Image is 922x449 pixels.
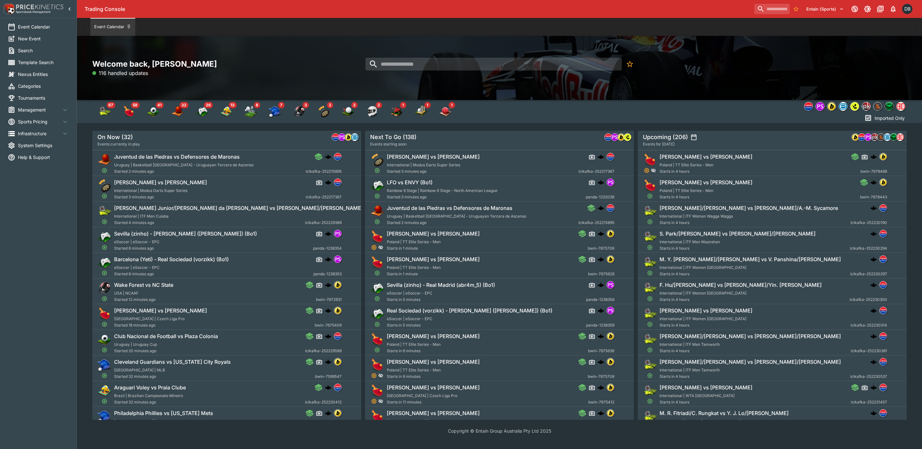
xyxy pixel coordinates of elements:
[607,204,614,212] img: lclkafka.png
[317,105,330,118] img: darts
[332,133,339,141] div: lclkafka
[305,399,342,405] span: lclkafka-252230412
[334,307,341,314] img: bwin.png
[851,133,859,141] div: bwin
[16,4,63,9] img: PriceKinetics
[804,102,813,111] img: lclkafka.png
[885,102,893,111] img: nrl.png
[691,134,697,140] button: settings
[875,115,905,121] p: Imported Only
[387,307,552,314] h6: Real Sociedad (vorzikk) - [PERSON_NAME] ([PERSON_NAME]) (Bo1)
[754,4,790,14] input: search
[643,153,657,167] img: table_tennis.png
[370,255,384,270] img: table_tennis.png
[643,332,657,346] img: tennis.png
[643,384,657,398] img: tennis.png
[18,83,69,89] span: Categories
[114,205,363,212] h6: [PERSON_NAME] Junior/[PERSON_NAME] da [PERSON_NAME] vs [PERSON_NAME]/[PERSON_NAME]
[325,179,331,186] img: logo-cerberus.svg
[607,179,614,186] img: pandascore.png
[816,102,824,111] img: pandascore.png
[415,105,428,118] div: Cricket
[305,348,342,354] span: lclkafka-252229589
[871,134,878,141] img: pricekinetics.png
[351,102,358,108] span: 2
[850,271,887,277] span: lclkafka-252230297
[598,307,604,314] img: logo-cerberus.svg
[114,282,173,288] h6: Wake Forest vs NC State
[660,205,838,212] h6: [PERSON_NAME]/[PERSON_NAME] vs [PERSON_NAME]/A.-M. Sycamore
[578,220,614,226] span: lclkafka-252215895
[114,256,229,263] h6: Barcelona (Yeti) - Real Sociedad (vorzikk) (Bo1)
[870,179,877,186] img: logo-cerberus.svg
[660,282,822,288] h6: F. Hu/[PERSON_NAME] vs [PERSON_NAME]/Yin. [PERSON_NAME]
[220,105,233,118] div: Volleyball
[870,410,877,416] img: logo-cerberus.svg
[315,322,342,328] span: bwin-7675409
[122,105,135,118] div: Table Tennis
[611,134,618,141] img: pandascore.png
[18,142,69,149] span: System Settings
[325,307,331,314] img: logo-cerberus.svg
[18,23,69,30] span: Event Calendar
[827,102,836,111] img: bwin.png
[850,245,887,252] span: lclkafka-252230294
[605,134,612,141] img: lclkafka.png
[90,18,135,36] button: Event Calendar
[114,410,213,417] h6: Philadelphia Phillies vs [US_STATE] Mets
[598,154,604,160] img: logo-cerberus.svg
[370,332,384,346] img: table_tennis.png
[896,133,904,141] div: championdata
[617,133,625,141] div: bwin
[804,102,813,111] div: lclkafka
[387,256,480,263] h6: [PERSON_NAME] vs [PERSON_NAME]
[880,179,887,186] img: bwin.png
[97,332,112,346] img: soccer.png
[643,255,657,270] img: tennis.png
[306,168,342,175] span: lclkafka-252215895
[880,307,887,314] img: lclkafka.png
[98,105,111,118] div: Tennis
[366,105,379,118] div: Motor Racing
[803,100,907,113] div: Event type filters
[313,271,342,277] span: panda-1238353
[607,281,614,288] img: pandascore.png
[660,384,752,391] h6: [PERSON_NAME] vs [PERSON_NAME]
[643,281,657,295] img: tennis.png
[370,358,384,372] img: table_tennis.png
[342,105,354,118] img: golf
[97,409,112,423] img: baseball.png
[342,105,354,118] div: Golf
[131,102,139,108] span: 58
[171,105,184,118] img: basketball
[147,105,160,118] img: soccer
[370,307,384,321] img: esports.png
[643,230,657,244] img: tennis.png
[862,102,871,111] div: pricekinetics
[849,3,860,15] button: Connected to PK
[370,141,407,147] span: Events starting soon
[598,359,604,365] img: logo-cerberus.svg
[624,58,636,71] button: No Bookmarks
[171,105,184,118] div: Basketball
[611,133,619,141] div: pandascore
[114,179,207,186] h6: [PERSON_NAME] vs [PERSON_NAME]
[860,168,887,175] span: bwin-7678468
[334,153,342,161] div: lclkafka
[880,256,887,263] img: lclkafka.png
[269,105,281,118] div: Baseball
[660,179,752,186] h6: [PERSON_NAME] vs [PERSON_NAME]
[870,282,877,288] img: logo-cerberus.svg
[370,133,417,141] h5: Next To Go (138)
[588,348,614,354] span: bwin-7675636
[97,179,112,193] img: darts.png
[864,133,872,141] div: pandascore
[293,105,306,118] div: American Football
[269,105,281,118] img: baseball
[588,399,614,405] span: bwin-7675412
[870,205,877,211] img: logo-cerberus.svg
[874,102,882,111] img: sportingsolutions.jpeg
[880,281,887,288] img: lclkafka.png
[870,384,877,391] img: logo-cerberus.svg
[18,106,61,113] span: Management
